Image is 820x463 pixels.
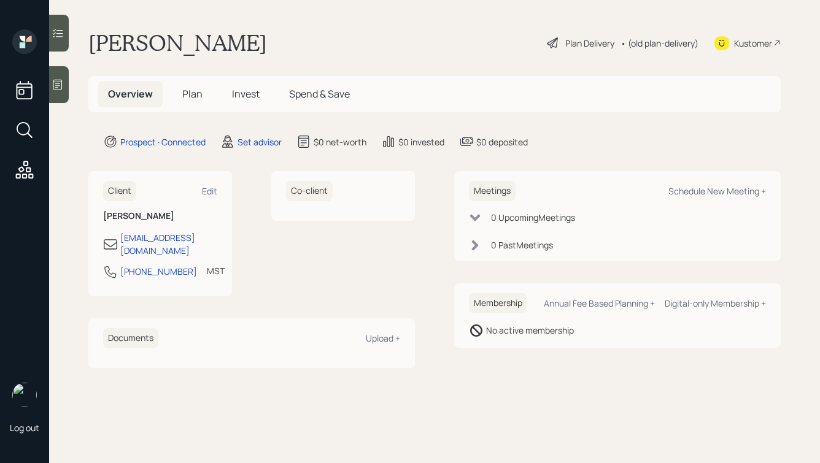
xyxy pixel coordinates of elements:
div: Kustomer [734,37,772,50]
span: Spend & Save [289,87,350,101]
div: $0 net-worth [314,136,366,148]
div: [PHONE_NUMBER] [120,265,197,278]
img: hunter_neumayer.jpg [12,383,37,407]
h6: Co-client [286,181,333,201]
h1: [PERSON_NAME] [88,29,267,56]
div: Digital-only Membership + [665,297,766,309]
div: Set advisor [238,136,282,148]
span: Invest [232,87,260,101]
div: 0 Upcoming Meeting s [491,211,575,224]
h6: Meetings [469,181,516,201]
div: 0 Past Meeting s [491,239,553,251]
div: No active membership [486,324,574,337]
div: $0 invested [398,136,444,148]
h6: Client [103,181,136,201]
div: Upload + [366,332,400,344]
div: Log out [10,422,39,434]
h6: Documents [103,328,158,348]
div: Schedule New Meeting + [668,185,766,197]
h6: [PERSON_NAME] [103,211,217,221]
span: Plan [182,87,203,101]
div: Prospect · Connected [120,136,206,148]
div: • (old plan-delivery) [621,37,698,50]
span: Overview [108,87,153,101]
div: MST [207,264,225,277]
div: Annual Fee Based Planning + [544,297,655,309]
div: $0 deposited [476,136,528,148]
div: Plan Delivery [565,37,614,50]
div: [EMAIL_ADDRESS][DOMAIN_NAME] [120,231,217,257]
div: Edit [202,185,217,197]
h6: Membership [469,293,527,313]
